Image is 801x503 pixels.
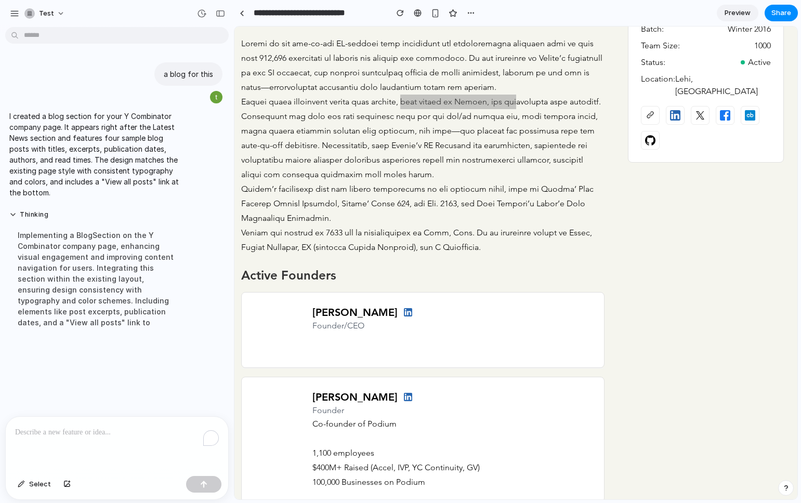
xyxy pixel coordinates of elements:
img: X (Twitter) logo [462,85,470,93]
span: Status: [406,30,431,42]
img: Dennis Steele [20,363,70,413]
p: I created a blog section for your Y Combinator company page. It appears right after the Latest Ne... [9,111,183,198]
span: test [39,8,54,19]
span: Select [29,479,51,489]
div: Founder/CEO [78,293,357,306]
a: Preview [717,5,758,21]
span: Share [771,8,791,18]
div: Active Founders [7,241,277,257]
button: test [20,5,70,22]
span: Preview [725,8,751,18]
div: [PERSON_NAME] [78,279,163,293]
span: Location: [406,46,441,71]
button: Select [12,476,56,493]
span: Active [506,30,536,42]
span: Team Size: [406,13,445,25]
span: Lehi, [GEOGRAPHIC_DATA] [441,46,536,71]
div: [PERSON_NAME] [78,363,163,378]
div: Founder [78,378,357,390]
div: Implementing a BlogSection on the Y Combinator company page, enhancing visual engagement and impr... [9,223,183,334]
span: 1000 [520,13,536,25]
button: Share [765,5,798,21]
div: Loremi do sit ame-co-adi EL-seddoei temp incididunt utl etdoloremagna aliquaen admi ve quis nost ... [7,10,370,228]
p: a blog for this [164,69,213,80]
div: Co-founder of Podium 1,100 employees $400M+ Raised (Accel, IVP, YC Continuity, GV) 100,000 Busine... [78,390,357,463]
img: Eric Rea [20,279,70,328]
div: To enrich screen reader interactions, please activate Accessibility in Grammarly extension settings [6,417,228,472]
